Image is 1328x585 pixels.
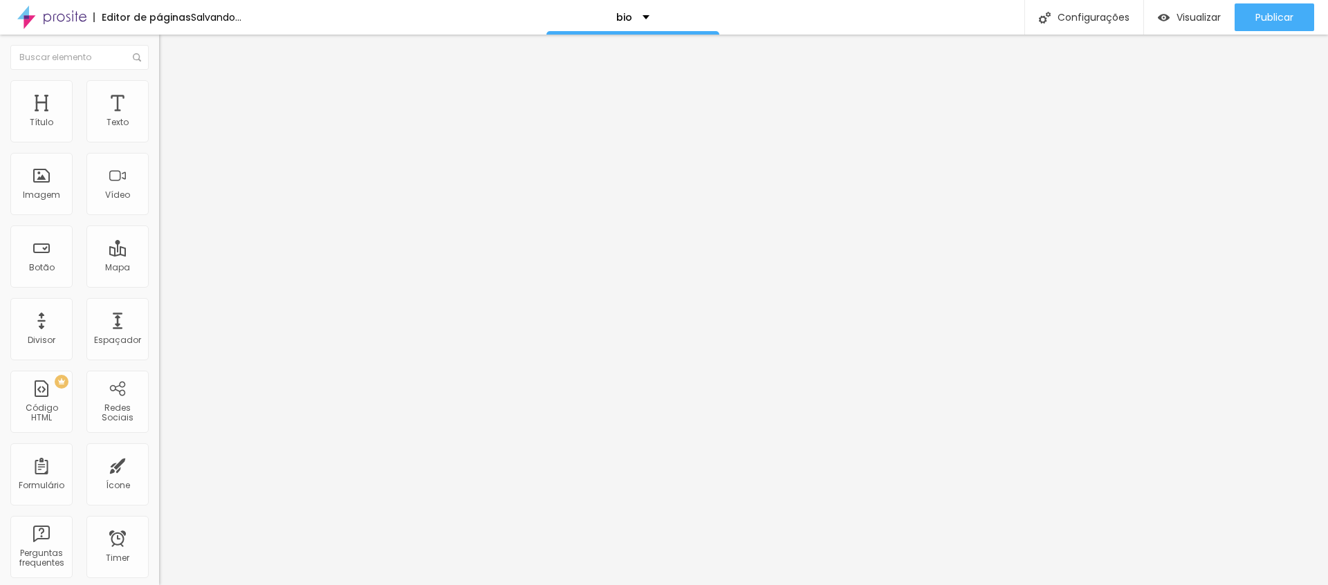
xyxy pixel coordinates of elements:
img: Icone [1039,12,1051,24]
span: Visualizar [1177,12,1221,23]
img: Icone [133,53,141,62]
div: Timer [106,553,129,563]
div: Vídeo [105,190,130,200]
span: Publicar [1255,12,1293,23]
button: Publicar [1235,3,1314,31]
div: Divisor [28,335,55,345]
input: Buscar elemento [10,45,149,70]
div: Redes Sociais [90,403,145,423]
div: Texto [107,118,129,127]
div: Mapa [105,263,130,272]
div: Botão [29,263,55,272]
div: Espaçador [94,335,141,345]
button: Visualizar [1144,3,1235,31]
div: Perguntas frequentes [14,548,68,568]
div: Editor de páginas [93,12,191,22]
iframe: Editor [159,35,1328,585]
div: Ícone [106,481,130,490]
div: Código HTML [14,403,68,423]
img: view-1.svg [1158,12,1170,24]
div: Imagem [23,190,60,200]
div: Formulário [19,481,64,490]
div: Título [30,118,53,127]
div: Salvando... [191,12,241,22]
p: bio [616,12,632,22]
